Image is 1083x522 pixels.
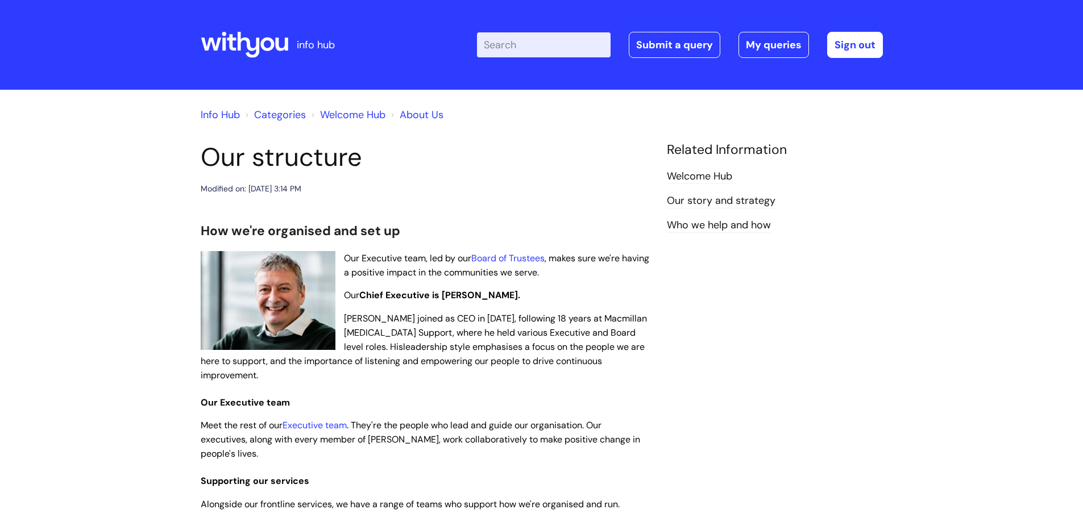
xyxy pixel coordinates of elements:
h1: Our structure [201,142,650,173]
a: Submit a query [629,32,720,58]
span: Supporting our services [201,475,309,487]
div: | - [477,32,883,58]
img: WithYou Chief Executive Simon Phillips pictured looking at the camera and smiling [201,251,335,350]
strong: Chief Executive is [PERSON_NAME]. [359,289,520,301]
input: Search [477,32,611,57]
li: About Us [388,106,443,124]
li: Solution home [243,106,306,124]
a: My queries [738,32,809,58]
p: info hub [297,36,335,54]
a: Our story and strategy [667,194,775,208]
span: [PERSON_NAME] joined as CEO in [DATE], following 18 years at Macmillan [MEDICAL_DATA] Support, wh... [344,312,647,353]
span: Meet the rest of our . They're the people who lead and guide our organisation. Our executives, al... [201,419,640,460]
span: Our Executive team [201,396,290,408]
a: Who we help and how [667,218,771,233]
div: Modified on: [DATE] 3:14 PM [201,182,301,196]
a: Sign out [827,32,883,58]
span: Our Executive team, led by our , makes sure we're having a positive impact in the communities we ... [344,252,649,278]
a: Welcome Hub [320,108,385,122]
span: Our [344,289,520,301]
li: Welcome Hub [309,106,385,124]
span: How we're organised and set up [201,223,400,239]
a: Welcome Hub [667,169,732,184]
a: Categories [254,108,306,122]
a: About Us [400,108,443,122]
a: Executive team [283,419,347,431]
span: leadership style emphasises a focus on the people we are here to support, and the importance of l... [201,341,645,381]
span: Alongside our frontline services, we have a range of teams who support how we're organised and run. [201,498,620,510]
h4: Related Information [667,142,883,158]
a: Info Hub [201,108,240,122]
a: Board of Trustees [471,252,545,264]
